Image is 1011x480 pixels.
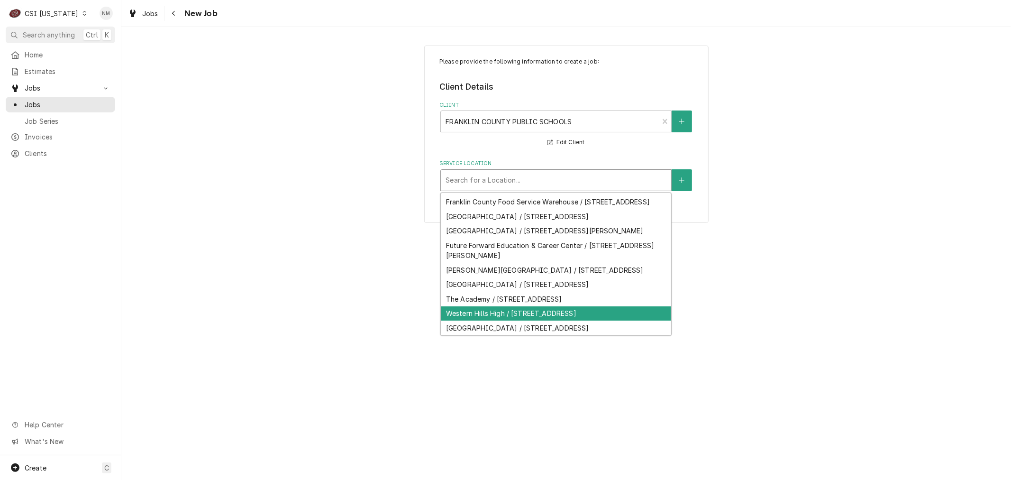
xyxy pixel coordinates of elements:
[672,169,692,191] button: Create New Location
[672,111,692,132] button: Create New Client
[9,7,22,20] div: CSI Kentucky's Avatar
[6,97,115,112] a: Jobs
[25,436,109,446] span: What's New
[441,277,671,292] div: [GEOGRAPHIC_DATA] / [STREET_ADDRESS]
[25,420,109,430] span: Help Center
[441,209,671,224] div: [GEOGRAPHIC_DATA] / [STREET_ADDRESS]
[439,160,693,167] label: Service Location
[439,81,693,93] legend: Client Details
[25,132,110,142] span: Invoices
[25,464,46,472] span: Create
[439,102,693,148] div: Client
[25,100,110,110] span: Jobs
[23,30,75,40] span: Search anything
[441,321,671,335] div: [GEOGRAPHIC_DATA] / [STREET_ADDRESS]
[6,27,115,43] button: Search anythingCtrlK
[6,146,115,161] a: Clients
[424,46,709,223] div: Job Create/Update
[25,148,110,158] span: Clients
[441,306,671,321] div: Western Hills High / [STREET_ADDRESS]
[6,434,115,449] a: Go to What's New
[6,80,115,96] a: Go to Jobs
[25,9,78,18] div: CSI [US_STATE]
[6,417,115,433] a: Go to Help Center
[142,9,158,18] span: Jobs
[6,113,115,129] a: Job Series
[182,7,218,20] span: New Job
[124,6,162,21] a: Jobs
[100,7,113,20] div: Nancy Manuel's Avatar
[546,137,586,148] button: Edit Client
[6,64,115,79] a: Estimates
[439,102,693,109] label: Client
[441,224,671,239] div: [GEOGRAPHIC_DATA] / [STREET_ADDRESS][PERSON_NAME]
[9,7,22,20] div: C
[439,57,693,191] div: Job Create/Update Form
[441,194,671,209] div: Franklin County Food Service Warehouse / [STREET_ADDRESS]
[166,6,182,21] button: Navigate back
[439,57,693,66] p: Please provide the following information to create a job:
[6,129,115,145] a: Invoices
[441,292,671,306] div: The Academy / [STREET_ADDRESS]
[6,47,115,63] a: Home
[439,160,693,191] div: Service Location
[105,30,109,40] span: K
[25,83,96,93] span: Jobs
[441,238,671,263] div: Future Forward Education & Career Center / [STREET_ADDRESS][PERSON_NAME]
[441,263,671,277] div: [PERSON_NAME][GEOGRAPHIC_DATA] / [STREET_ADDRESS]
[679,177,684,184] svg: Create New Location
[100,7,113,20] div: NM
[104,463,109,473] span: C
[679,118,684,125] svg: Create New Client
[25,116,110,126] span: Job Series
[25,50,110,60] span: Home
[86,30,98,40] span: Ctrl
[25,66,110,76] span: Estimates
